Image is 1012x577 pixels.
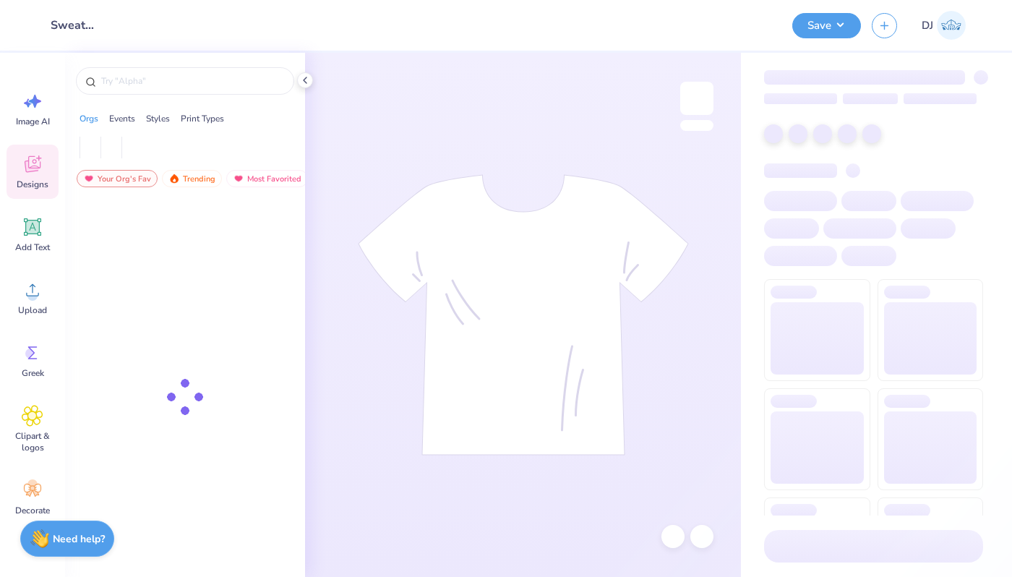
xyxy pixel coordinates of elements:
span: Designs [17,179,48,190]
span: Decorate [15,505,50,516]
a: DJ [915,11,972,40]
span: Add Text [15,242,50,253]
div: Print Types [181,112,224,125]
div: Your Org's Fav [77,170,158,187]
span: Image AI [16,116,50,127]
span: DJ [922,17,933,34]
input: Try "Alpha" [100,74,285,88]
img: trending.gif [168,174,180,184]
div: Styles [146,112,170,125]
button: Save [792,13,861,38]
span: Clipart & logos [9,430,56,453]
strong: Need help? [53,532,105,546]
span: Greek [22,367,44,379]
div: Orgs [80,112,98,125]
img: most_fav.gif [83,174,95,184]
img: tee-skeleton.svg [358,174,689,456]
img: Deep Jujhar Sidhu [937,11,966,40]
div: Trending [162,170,222,187]
input: Untitled Design [40,11,111,40]
span: Upload [18,304,47,316]
div: Events [109,112,135,125]
div: Most Favorited [226,170,308,187]
img: most_fav.gif [233,174,244,184]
